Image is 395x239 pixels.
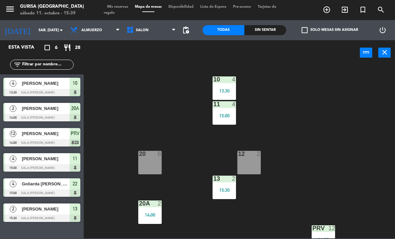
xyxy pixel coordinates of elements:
[20,10,84,17] div: sábado 11. octubre - 15:39
[104,5,132,9] span: Mis reservas
[378,48,391,58] button: close
[13,61,21,69] i: filter_list
[22,80,70,87] span: [PERSON_NAME]
[81,28,102,33] span: Almuerzo
[55,44,58,52] span: 6
[213,113,236,118] div: 15:00
[197,5,230,9] span: Lista de Espera
[232,176,236,182] div: 2
[341,6,349,14] i: exit_to_app
[302,27,358,33] label: Solo mesas sin asignar
[213,176,214,182] div: 13
[10,206,16,213] span: 2
[302,27,308,33] span: check_box_outline_blank
[372,4,390,15] span: BUSCAR
[73,79,77,87] span: 10
[323,6,331,14] i: add_circle_outline
[213,76,214,82] div: 10
[75,44,80,52] span: 28
[213,88,236,93] div: 13:30
[360,48,372,58] button: power_input
[57,26,65,34] i: arrow_drop_down
[71,104,79,112] span: 20A
[10,156,16,162] span: 4
[158,151,162,157] div: 6
[10,105,16,112] span: 2
[381,48,389,56] i: close
[73,180,77,188] span: 22
[71,129,79,137] span: PRV
[73,205,77,213] span: 13
[165,5,197,9] span: Disponibilidad
[10,130,16,137] span: 12
[43,44,51,52] i: crop_square
[213,101,214,107] div: 11
[257,151,261,157] div: 2
[336,4,354,15] span: WALK IN
[22,130,70,137] span: [PERSON_NAME]
[203,25,244,35] div: Todas
[318,4,336,15] span: RESERVAR MESA
[136,28,149,33] span: SALON
[132,5,165,9] span: Mapa de mesas
[10,80,16,87] span: 4
[379,26,387,34] i: power_settings_new
[377,6,385,14] i: search
[73,155,77,163] span: 11
[213,188,236,192] div: 15:30
[10,181,16,187] span: 4
[244,25,286,35] div: Sin sentar
[354,4,372,15] span: Reserva especial
[138,213,162,217] div: 14:00
[232,101,236,107] div: 4
[5,4,15,16] button: menu
[230,5,254,9] span: Pre-acceso
[362,48,370,56] i: power_input
[22,180,70,187] span: Goliarda [PERSON_NAME]
[328,225,335,231] div: 12
[3,44,48,52] div: Esta vista
[232,76,236,82] div: 4
[22,105,70,112] span: [PERSON_NAME]
[20,3,84,10] div: Gurisa [GEOGRAPHIC_DATA]
[21,61,73,68] input: Filtrar por nombre...
[22,205,70,213] span: [PERSON_NAME]
[182,26,190,34] span: pending_actions
[63,44,71,52] i: restaurant
[158,200,162,206] div: 2
[5,4,15,14] i: menu
[22,155,70,162] span: [PERSON_NAME]
[359,6,367,14] i: turned_in_not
